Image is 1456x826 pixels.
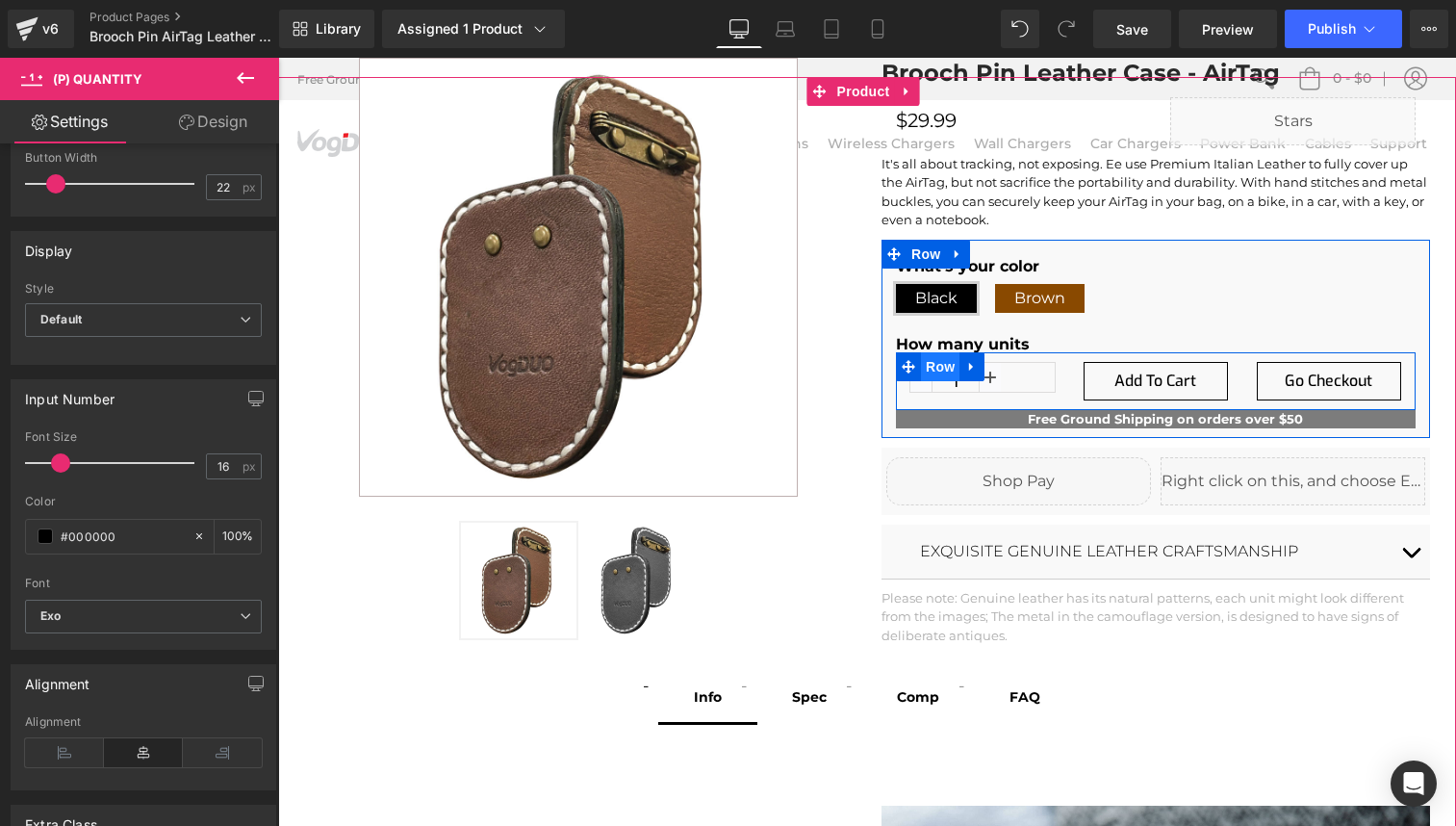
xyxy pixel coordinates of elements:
[603,531,1152,588] p: Please note: Genuine leather has its natural patterns, each unit might look different from the im...
[1202,19,1254,39] span: Preview
[25,577,262,590] div: Font
[25,665,90,692] div: Alignment
[1410,10,1448,48] button: More
[855,10,901,48] a: Mobile
[61,526,184,547] input: Color
[1047,10,1086,48] button: Redo
[617,19,642,48] a: Expand / Collapse
[1285,10,1402,48] button: Publish
[603,2,1002,30] a: Brooch Pin Leather Case - AirTag
[40,312,82,326] b: Default
[736,226,787,255] span: Brown
[89,29,274,44] span: Brooch Pin AirTag Leather Case
[731,631,762,648] strong: FAQ
[25,715,262,729] div: Alignment
[750,353,1025,369] strong: Free Ground Shipping on orders over $50
[619,631,661,648] strong: Comp
[302,465,418,581] img: Brooch Pin Leather Case - AirTag
[8,10,74,48] a: v6
[1308,21,1356,37] span: Publish
[808,10,855,48] a: Tablet
[1116,19,1148,39] span: Save
[183,465,298,592] a: Brooch Pin Leather Case - AirTag
[979,304,1123,343] button: Go Checkout
[25,282,262,296] div: Style
[279,10,374,48] a: New Library
[243,460,259,473] span: px
[628,182,667,211] span: Row
[1001,10,1039,48] button: Undo
[514,631,549,648] strong: Spec
[316,20,361,38] span: Library
[554,19,617,48] span: Product
[603,97,1152,172] p: It's all about tracking, not exposing. Ee use Premium Italian Leather to fully cover up the AirTa...
[302,465,418,592] a: Brooch Pin Leather Case - AirTag
[667,182,692,211] a: Expand / Collapse
[637,226,679,255] span: Black
[1391,761,1437,807] div: Open Intercom Messenger
[143,100,283,143] a: Design
[183,465,298,581] img: Brooch Pin Leather Case - AirTag
[397,19,549,39] div: Assigned 1 Product
[836,313,918,333] span: Add To Cart
[25,151,262,165] div: Button Width
[243,181,259,194] span: px
[1179,10,1277,48] a: Preview
[25,495,262,508] div: Color
[89,10,311,25] a: Product Pages
[416,631,444,648] b: Info
[618,277,752,296] b: How many units
[1007,313,1094,333] span: Go Checkout
[642,481,1113,506] div: EXQUISITE GENUINE LEATHER CRAFTSMANSHIP
[25,380,115,407] div: Input Number
[25,430,262,444] div: Font Size
[643,295,681,323] span: Row
[618,51,678,74] span: $29.99
[53,71,142,87] span: (P) Quantity
[38,16,63,41] div: v6
[215,520,261,554] div: %
[762,10,808,48] a: Laptop
[40,608,61,625] i: Exo
[25,232,72,259] div: Display
[805,304,950,343] button: Add To Cart
[681,295,706,323] a: Expand / Collapse
[716,10,762,48] a: Desktop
